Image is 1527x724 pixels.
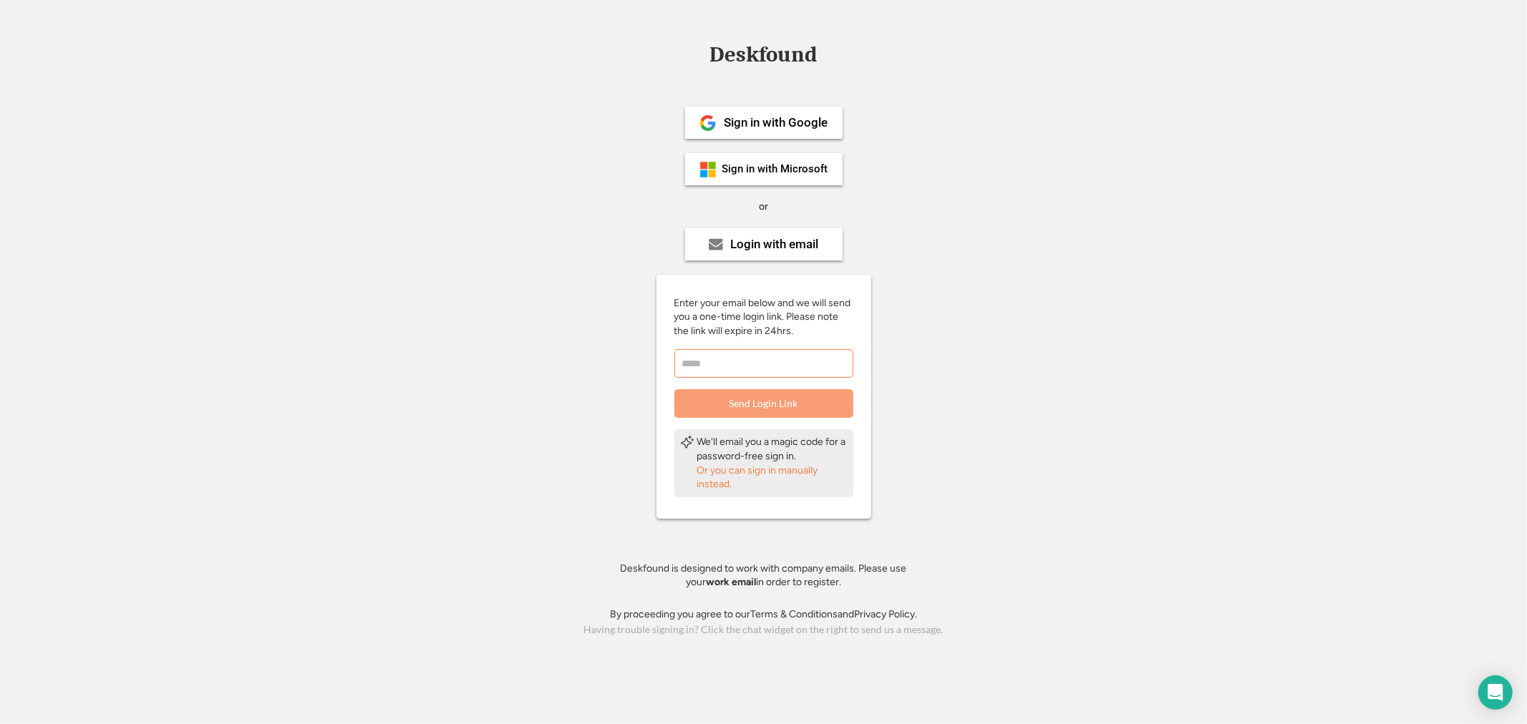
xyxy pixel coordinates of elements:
[699,114,717,132] img: 1024px-Google__G__Logo.svg.png
[697,464,848,491] div: Or you can sign in manually instead.
[854,608,917,620] a: Privacy Policy.
[603,562,925,590] div: Deskfound is designed to work with company emails. Please use your in order to register.
[722,164,828,175] div: Sign in with Microsoft
[730,238,818,250] div: Login with email
[706,576,756,588] strong: work email
[610,607,917,622] div: By proceeding you agree to our and
[703,44,825,66] div: Deskfound
[724,117,828,129] div: Sign in with Google
[750,608,838,620] a: Terms & Conditions
[674,296,853,338] div: Enter your email below and we will send you a one-time login link. Please note the link will expi...
[699,161,717,178] img: ms-symbollockup_mssymbol_19.png
[1478,675,1513,710] div: Open Intercom Messenger
[697,435,848,463] div: We'll email you a magic code for a password-free sign in.
[759,200,768,214] div: or
[674,389,853,418] button: Send Login Link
